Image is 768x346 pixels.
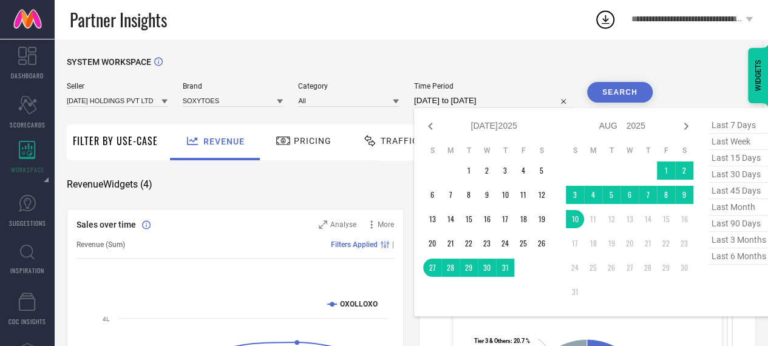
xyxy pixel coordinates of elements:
span: Time Period [414,82,572,90]
td: Wed Jul 30 2025 [478,259,496,277]
span: Category [298,82,399,90]
td: Sun Jul 06 2025 [423,186,441,204]
span: SUGGESTIONS [9,219,46,228]
span: Traffic [381,136,418,146]
text: : 20.7 % [474,337,530,344]
td: Sun Jul 27 2025 [423,259,441,277]
td: Sat Aug 23 2025 [675,234,693,253]
span: More [378,220,394,229]
td: Sun Aug 03 2025 [566,186,584,204]
th: Saturday [675,146,693,155]
td: Wed Jul 16 2025 [478,210,496,228]
th: Friday [514,146,532,155]
span: Filter By Use-Case [73,134,158,148]
td: Mon Jul 28 2025 [441,259,460,277]
span: WORKSPACE [11,165,44,174]
td: Tue Aug 12 2025 [602,210,620,228]
span: CDC INSIGHTS [8,317,46,326]
td: Mon Jul 14 2025 [441,210,460,228]
td: Thu Jul 17 2025 [496,210,514,228]
span: Pricing [294,136,331,146]
span: Brand [183,82,284,90]
td: Sat Aug 16 2025 [675,210,693,228]
td: Sat Jul 26 2025 [532,234,551,253]
text: 4L [103,316,110,322]
td: Fri Aug 15 2025 [657,210,675,228]
td: Mon Jul 21 2025 [441,234,460,253]
td: Wed Aug 20 2025 [620,234,639,253]
td: Fri Jul 25 2025 [514,234,532,253]
button: Search [587,82,653,103]
td: Fri Aug 29 2025 [657,259,675,277]
td: Wed Jul 09 2025 [478,186,496,204]
td: Mon Jul 07 2025 [441,186,460,204]
td: Thu Jul 31 2025 [496,259,514,277]
span: Partner Insights [70,7,167,32]
span: Revenue [203,137,245,146]
td: Mon Aug 25 2025 [584,259,602,277]
th: Sunday [423,146,441,155]
td: Thu Jul 10 2025 [496,186,514,204]
span: Revenue Widgets ( 4 ) [67,178,152,191]
td: Mon Aug 11 2025 [584,210,602,228]
td: Fri Jul 11 2025 [514,186,532,204]
svg: Zoom [319,220,327,229]
th: Friday [657,146,675,155]
input: Select time period [414,93,572,108]
span: SYSTEM WORKSPACE [67,57,151,67]
td: Sat Jul 05 2025 [532,161,551,180]
th: Saturday [532,146,551,155]
td: Wed Aug 27 2025 [620,259,639,277]
span: Revenue (Sum) [76,240,125,249]
td: Mon Aug 04 2025 [584,186,602,204]
td: Tue Jul 29 2025 [460,259,478,277]
td: Wed Aug 13 2025 [620,210,639,228]
td: Wed Jul 23 2025 [478,234,496,253]
td: Sun Jul 20 2025 [423,234,441,253]
td: Sun Aug 10 2025 [566,210,584,228]
td: Thu Jul 03 2025 [496,161,514,180]
td: Fri Jul 18 2025 [514,210,532,228]
td: Tue Aug 05 2025 [602,186,620,204]
td: Wed Aug 06 2025 [620,186,639,204]
td: Thu Aug 21 2025 [639,234,657,253]
span: Seller [67,82,168,90]
span: INSPIRATION [10,266,44,275]
th: Sunday [566,146,584,155]
td: Tue Jul 01 2025 [460,161,478,180]
th: Tuesday [602,146,620,155]
td: Sat Aug 30 2025 [675,259,693,277]
td: Fri Aug 08 2025 [657,186,675,204]
span: | [392,240,394,249]
span: DASHBOARD [11,71,44,80]
td: Sun Aug 24 2025 [566,259,584,277]
td: Thu Aug 14 2025 [639,210,657,228]
td: Thu Jul 24 2025 [496,234,514,253]
td: Tue Jul 22 2025 [460,234,478,253]
td: Sat Aug 02 2025 [675,161,693,180]
td: Sun Aug 31 2025 [566,283,584,301]
text: OXOLLOXO [340,300,378,308]
span: SCORECARDS [10,120,46,129]
th: Wednesday [620,146,639,155]
tspan: Tier 3 & Others [474,337,511,344]
td: Tue Jul 08 2025 [460,186,478,204]
div: Next month [679,119,693,134]
td: Fri Aug 22 2025 [657,234,675,253]
span: Filters Applied [331,240,378,249]
td: Wed Jul 02 2025 [478,161,496,180]
td: Sun Jul 13 2025 [423,210,441,228]
td: Fri Jul 04 2025 [514,161,532,180]
td: Thu Aug 28 2025 [639,259,657,277]
td: Sat Aug 09 2025 [675,186,693,204]
th: Wednesday [478,146,496,155]
th: Thursday [639,146,657,155]
span: Sales over time [76,220,136,229]
td: Thu Aug 07 2025 [639,186,657,204]
td: Sun Aug 17 2025 [566,234,584,253]
th: Tuesday [460,146,478,155]
th: Monday [441,146,460,155]
td: Sat Jul 12 2025 [532,186,551,204]
td: Sat Jul 19 2025 [532,210,551,228]
th: Thursday [496,146,514,155]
